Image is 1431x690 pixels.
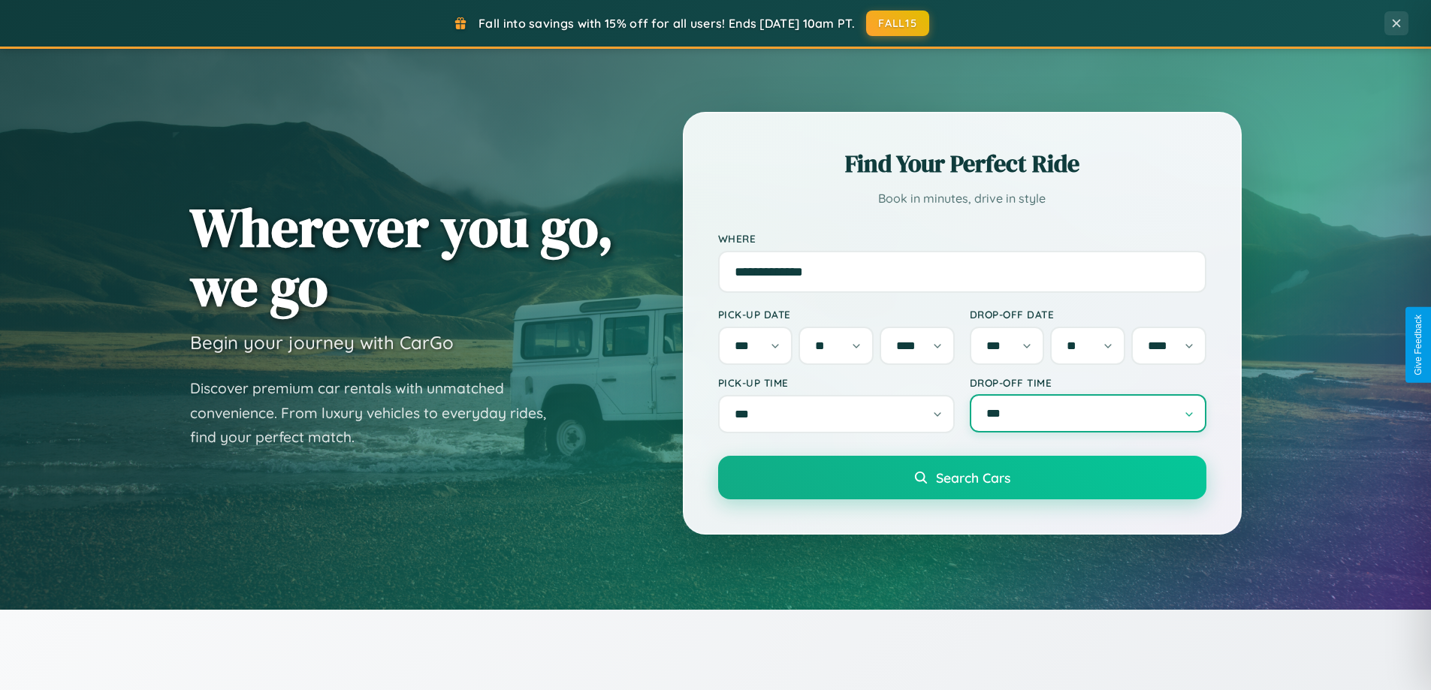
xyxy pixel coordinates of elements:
[718,456,1206,499] button: Search Cars
[970,376,1206,389] label: Drop-off Time
[936,469,1010,486] span: Search Cars
[479,16,855,31] span: Fall into savings with 15% off for all users! Ends [DATE] 10am PT.
[718,376,955,389] label: Pick-up Time
[718,232,1206,245] label: Where
[718,147,1206,180] h2: Find Your Perfect Ride
[190,197,614,316] h1: Wherever you go, we go
[718,308,955,321] label: Pick-up Date
[190,331,454,354] h3: Begin your journey with CarGo
[1413,315,1423,375] div: Give Feedback
[866,11,929,36] button: FALL15
[190,376,566,450] p: Discover premium car rentals with unmatched convenience. From luxury vehicles to everyday rides, ...
[718,188,1206,209] p: Book in minutes, drive in style
[970,308,1206,321] label: Drop-off Date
